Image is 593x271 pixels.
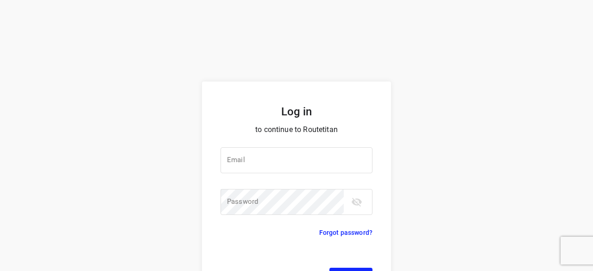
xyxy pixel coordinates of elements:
[259,44,334,59] img: Routetitan
[347,193,366,211] button: toggle password visibility
[221,104,372,120] h5: Log in
[221,123,372,136] p: to continue to Routetitan
[319,227,372,238] a: Forgot password?
[259,44,334,62] a: Routetitan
